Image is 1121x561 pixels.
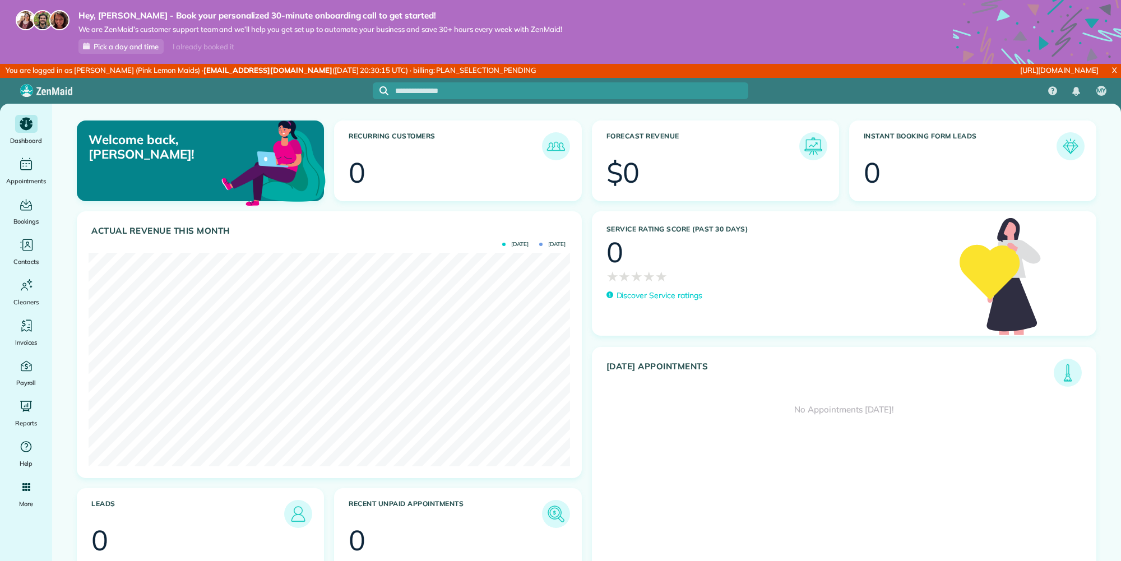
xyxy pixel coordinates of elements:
span: Invoices [15,337,38,348]
a: Appointments [4,155,48,187]
span: Bookings [13,216,39,227]
a: Reports [4,397,48,429]
nav: Main [1039,78,1121,104]
span: ★ [606,266,619,286]
span: Payroll [16,377,36,388]
span: We are ZenMaid’s customer support team and we’ll help you get set up to automate your business an... [78,25,562,34]
a: [URL][DOMAIN_NAME] [1020,66,1099,75]
div: 0 [864,159,881,187]
div: 0 [91,526,108,554]
a: Bookings [4,196,48,227]
div: I already booked it [166,40,240,54]
img: icon_todays_appointments-901f7ab196bb0bea1936b74009e4eb5ffbc2d2711fa7634e0d609ed5ef32b18b.png [1057,361,1079,384]
svg: Focus search [379,86,388,95]
button: Focus search [373,86,388,95]
img: icon_form_leads-04211a6a04a5b2264e4ee56bc0799ec3eb69b7e499cbb523a139df1d13a81ae0.png [1059,135,1082,157]
h3: Instant Booking Form Leads [864,132,1057,160]
strong: Hey, [PERSON_NAME] - Book your personalized 30-minute onboarding call to get started! [78,10,562,21]
h3: Leads [91,500,284,528]
img: michelle-19f622bdf1676172e81f8f8fba1fb50e276960ebfe0243fe18214015130c80e4.jpg [49,10,70,30]
a: Payroll [4,357,48,388]
strong: [EMAIL_ADDRESS][DOMAIN_NAME] [203,66,332,75]
a: Cleaners [4,276,48,308]
img: icon_forecast_revenue-8c13a41c7ed35a8dcfafea3cbb826a0462acb37728057bba2d056411b612bbbe.png [802,135,824,157]
img: jorge-587dff0eeaa6aab1f244e6dc62b8924c3b6ad411094392a53c71c6c4a576187d.jpg [33,10,53,30]
a: Invoices [4,317,48,348]
span: ★ [655,266,668,286]
p: Welcome back, [PERSON_NAME]! [89,132,245,162]
img: dashboard_welcome-42a62b7d889689a78055ac9021e634bf52bae3f8056760290aed330b23ab8690.png [219,108,328,216]
img: icon_leads-1bed01f49abd5b7fead27621c3d59655bb73ed531f8eeb49469d10e621d6b896.png [287,503,309,525]
span: Dashboard [10,135,42,146]
a: X [1108,64,1121,77]
span: ★ [631,266,643,286]
a: Pick a day and time [78,39,164,54]
span: Pick a day and time [94,42,159,51]
a: Discover Service ratings [606,290,702,302]
span: MY [1097,86,1106,95]
h3: [DATE] Appointments [606,361,1054,387]
span: Appointments [6,175,47,187]
a: Dashboard [4,115,48,146]
span: Help [20,458,33,469]
h3: Recurring Customers [349,132,541,160]
h3: Actual Revenue this month [91,226,570,236]
a: Contacts [4,236,48,267]
div: No Appointments [DATE]! [592,387,1096,433]
span: [DATE] [502,242,529,247]
img: maria-72a9807cf96188c08ef61303f053569d2e2a8a1cde33d635c8a3ac13582a053d.jpg [16,10,36,30]
p: Discover Service ratings [617,290,702,302]
h3: Recent unpaid appointments [349,500,541,528]
div: 0 [349,526,365,554]
div: 0 [606,238,623,266]
span: [DATE] [539,242,566,247]
span: Cleaners [13,296,39,308]
span: ★ [643,266,655,286]
span: Reports [15,418,38,429]
div: 0 [349,159,365,187]
img: icon_unpaid_appointments-47b8ce3997adf2238b356f14209ab4cced10bd1f174958f3ca8f1d0dd7fffeee.png [545,503,567,525]
div: Notifications [1064,79,1088,104]
img: icon_recurring_customers-cf858462ba22bcd05b5a5880d41d6543d210077de5bb9ebc9590e49fd87d84ed.png [545,135,567,157]
span: More [19,498,33,509]
h3: Forecast Revenue [606,132,799,160]
h3: Service Rating score (past 30 days) [606,225,948,233]
a: Help [4,438,48,469]
div: $0 [606,159,640,187]
span: Contacts [13,256,39,267]
span: ★ [618,266,631,286]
